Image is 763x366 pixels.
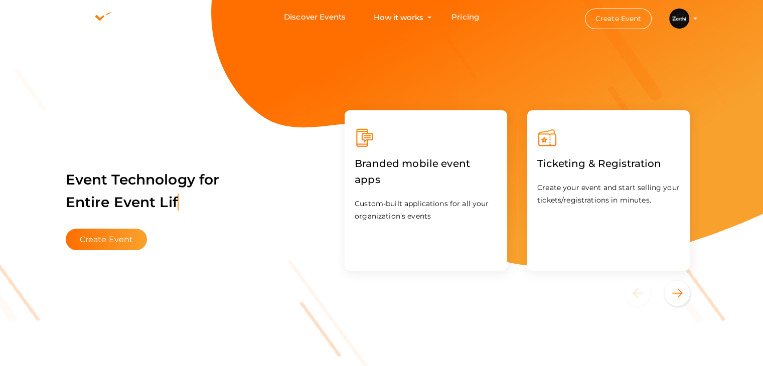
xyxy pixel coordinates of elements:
[625,281,663,306] button: Previous
[665,281,690,306] button: Next
[66,194,179,211] span: Entire Event Lif
[537,181,680,207] p: Create your event and start selling your tickets/registrations in minutes.
[451,8,479,27] a: Pricing
[669,9,689,29] img: NEJ8F3SU_small.png
[537,148,661,179] label: Ticketing & Registration
[355,148,497,195] label: Branded mobile event apps
[66,229,147,250] button: Create Event
[371,8,426,27] button: How it works
[355,198,497,223] p: Custom-built applications for all your organization’s events
[537,159,661,169] a: Ticketing & Registration
[66,156,220,226] label: Event Technology for
[355,175,497,185] a: Branded mobile event apps
[284,8,346,27] a: Discover Events
[585,9,652,29] button: Create Event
